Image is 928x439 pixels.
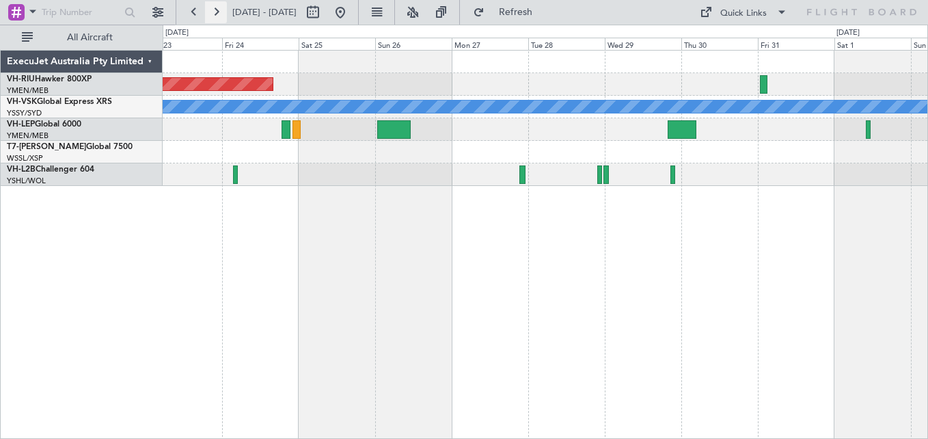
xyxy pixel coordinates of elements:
div: Mon 27 [452,38,528,50]
span: T7-[PERSON_NAME] [7,143,86,151]
button: Quick Links [693,1,794,23]
a: VH-RIUHawker 800XP [7,75,92,83]
div: Sat 1 [834,38,911,50]
div: Fri 31 [758,38,834,50]
button: Refresh [467,1,549,23]
span: All Aircraft [36,33,144,42]
div: Quick Links [720,7,767,21]
a: YMEN/MEB [7,85,49,96]
div: [DATE] [836,27,860,39]
button: All Aircraft [15,27,148,49]
span: VH-LEP [7,120,35,129]
div: Sun 26 [375,38,452,50]
div: Thu 23 [146,38,223,50]
div: Tue 28 [528,38,605,50]
a: YSSY/SYD [7,108,42,118]
a: T7-[PERSON_NAME]Global 7500 [7,143,133,151]
div: Fri 24 [222,38,299,50]
span: VH-RIU [7,75,35,83]
span: VH-L2B [7,165,36,174]
div: Wed 29 [605,38,681,50]
div: Thu 30 [681,38,758,50]
a: YSHL/WOL [7,176,46,186]
div: Sat 25 [299,38,375,50]
div: [DATE] [165,27,189,39]
span: [DATE] - [DATE] [232,6,297,18]
a: VH-VSKGlobal Express XRS [7,98,112,106]
input: Trip Number [42,2,120,23]
span: VH-VSK [7,98,37,106]
a: VH-L2BChallenger 604 [7,165,94,174]
span: Refresh [487,8,545,17]
a: WSSL/XSP [7,153,43,163]
a: VH-LEPGlobal 6000 [7,120,81,129]
a: YMEN/MEB [7,131,49,141]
